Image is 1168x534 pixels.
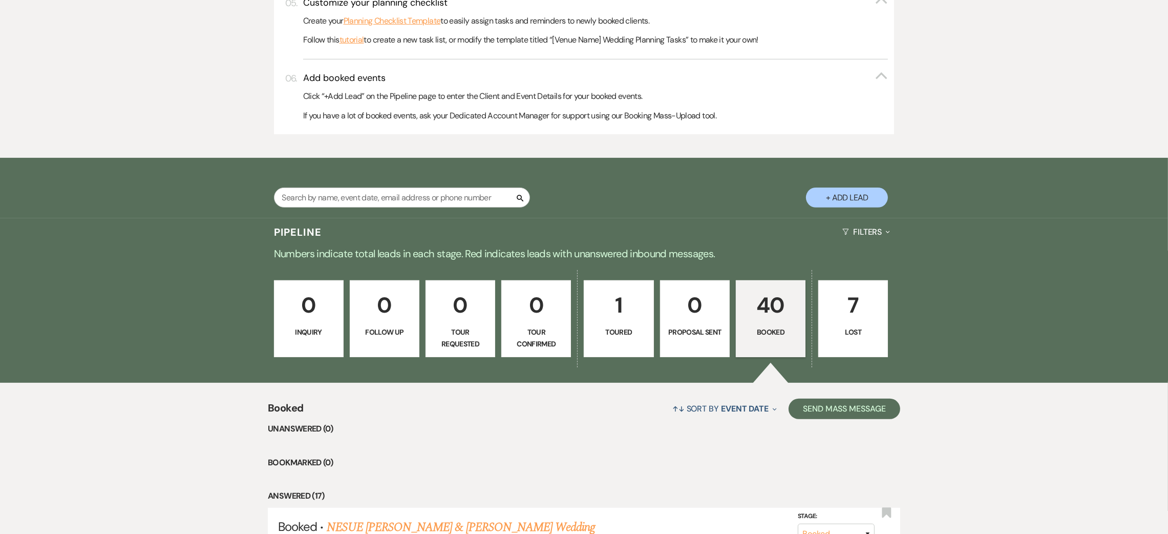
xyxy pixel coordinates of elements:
p: Booked [742,326,799,338]
p: 0 [356,288,413,322]
p: 0 [508,288,564,322]
p: Numbers indicate total leads in each stage. Red indicates leads with unanswered inbound messages. [216,245,953,262]
a: 40Booked [736,280,805,357]
a: 0Tour Confirmed [501,280,571,357]
p: Lost [825,326,881,338]
li: Answered (17) [268,489,900,503]
a: 0Inquiry [274,280,344,357]
a: 0Follow Up [350,280,419,357]
p: Tour Requested [432,326,489,350]
h3: Pipeline [274,225,322,239]
span: Booked [268,400,303,422]
a: 1Toured [584,280,653,357]
a: Planning Checklist Template [344,14,441,28]
button: Add booked events [303,72,888,85]
button: Filters [838,218,894,245]
p: Inquiry [281,326,337,338]
p: Create your to easily assign tasks and reminders to newly booked clients. [303,14,888,28]
p: Proposal Sent [667,326,723,338]
p: Click “+Add Lead” on the Pipeline page to enter the Client and Event Details for your booked events. [303,90,888,103]
button: + Add Lead [806,188,888,208]
p: 40 [742,288,799,322]
p: Toured [590,326,647,338]
a: 7Lost [818,280,888,357]
a: tutorial [339,33,364,47]
span: Event Date [721,403,769,414]
h3: Add booked events [303,72,386,85]
label: Stage: [798,510,875,522]
li: Unanswered (0) [268,422,900,436]
span: ↑↓ [672,403,685,414]
a: 0Proposal Sent [660,280,730,357]
p: 0 [281,288,337,322]
p: 0 [432,288,489,322]
p: 0 [667,288,723,322]
li: Bookmarked (0) [268,456,900,469]
button: Send Mass Message [789,399,900,419]
input: Search by name, event date, email address or phone number [274,188,530,208]
p: 7 [825,288,881,322]
p: If you have a lot of booked events, ask your Dedicated Account Manager for support using our Book... [303,109,888,122]
p: Follow this to create a new task list, or modify the template titled “[Venue Name] Wedding Planni... [303,33,888,47]
button: Sort By Event Date [668,395,781,422]
p: 1 [590,288,647,322]
a: 0Tour Requested [426,280,495,357]
p: Follow Up [356,326,413,338]
p: Tour Confirmed [508,326,564,350]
